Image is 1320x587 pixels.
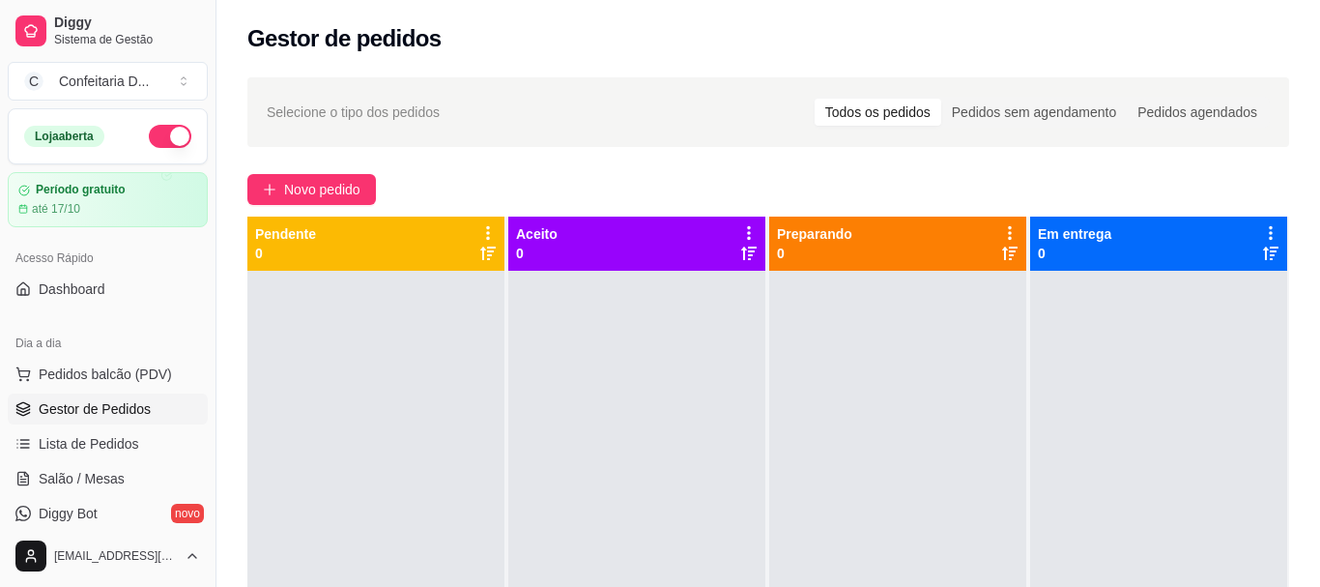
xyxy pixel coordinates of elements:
a: Período gratuitoaté 17/10 [8,172,208,227]
p: Pendente [255,224,316,244]
article: até 17/10 [32,201,80,217]
button: Pedidos balcão (PDV) [8,359,208,390]
p: Em entrega [1038,224,1111,244]
span: C [24,72,43,91]
span: Pedidos balcão (PDV) [39,365,172,384]
p: 0 [516,244,558,263]
div: Pedidos agendados [1127,99,1268,126]
span: plus [263,183,276,196]
span: Sistema de Gestão [54,32,200,47]
a: Lista de Pedidos [8,428,208,459]
span: Salão / Mesas [39,469,125,488]
span: Diggy [54,15,200,32]
div: Todos os pedidos [815,99,941,126]
div: Pedidos sem agendamento [941,99,1127,126]
p: 0 [777,244,852,263]
p: Aceito [516,224,558,244]
a: Diggy Botnovo [8,498,208,529]
p: 0 [255,244,316,263]
a: DiggySistema de Gestão [8,8,208,54]
p: Preparando [777,224,852,244]
span: Novo pedido [284,179,360,200]
h2: Gestor de pedidos [247,23,442,54]
span: Diggy Bot [39,504,98,523]
div: Dia a dia [8,328,208,359]
span: Dashboard [39,279,105,299]
button: Select a team [8,62,208,101]
span: Gestor de Pedidos [39,399,151,419]
p: 0 [1038,244,1111,263]
span: [EMAIL_ADDRESS][DOMAIN_NAME] [54,548,177,564]
div: Confeitaria D ... [59,72,149,91]
a: Gestor de Pedidos [8,394,208,425]
button: Alterar Status [149,125,191,148]
button: Novo pedido [247,174,376,205]
article: Período gratuito [36,183,126,197]
div: Acesso Rápido [8,243,208,274]
span: Selecione o tipo dos pedidos [267,102,440,123]
button: [EMAIL_ADDRESS][DOMAIN_NAME] [8,533,208,579]
a: Dashboard [8,274,208,305]
a: Salão / Mesas [8,463,208,494]
span: Lista de Pedidos [39,434,139,454]
div: Loja aberta [24,126,104,147]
